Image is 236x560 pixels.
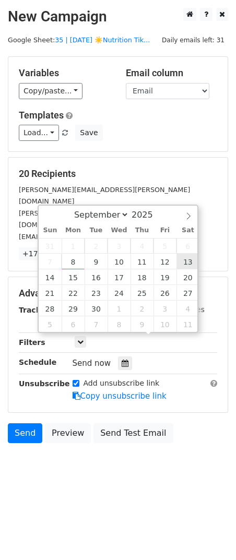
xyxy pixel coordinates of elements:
strong: Schedule [19,358,56,366]
span: October 6, 2025 [62,316,85,332]
span: Mon [62,227,85,234]
span: September 25, 2025 [131,285,154,301]
a: Load... [19,125,59,141]
small: [EMAIL_ADDRESS][DOMAIN_NAME] [19,233,135,241]
small: [PERSON_NAME][EMAIL_ADDRESS][PERSON_NAME][DOMAIN_NAME] [19,209,190,229]
span: October 1, 2025 [108,301,131,316]
a: +17 more [19,247,63,260]
span: September 27, 2025 [176,285,199,301]
span: September 24, 2025 [108,285,131,301]
span: Sat [176,227,199,234]
strong: Unsubscribe [19,379,70,388]
span: September 3, 2025 [108,238,131,254]
span: September 1, 2025 [62,238,85,254]
span: October 11, 2025 [176,316,199,332]
small: Google Sheet: [8,36,150,44]
span: September 19, 2025 [154,269,176,285]
span: September 18, 2025 [131,269,154,285]
a: Templates [19,110,64,121]
label: Add unsubscribe link [84,378,160,389]
h5: 20 Recipients [19,168,217,180]
span: Thu [131,227,154,234]
span: September 20, 2025 [176,269,199,285]
span: October 8, 2025 [108,316,131,332]
strong: Filters [19,338,45,347]
span: September 13, 2025 [176,254,199,269]
span: September 21, 2025 [39,285,62,301]
span: October 7, 2025 [85,316,108,332]
span: Fri [154,227,176,234]
span: October 9, 2025 [131,316,154,332]
a: Copy/paste... [19,83,82,99]
span: September 28, 2025 [39,301,62,316]
a: Copy unsubscribe link [73,391,167,401]
span: September 9, 2025 [85,254,108,269]
span: September 22, 2025 [62,285,85,301]
input: Year [129,210,167,220]
span: September 14, 2025 [39,269,62,285]
span: September 30, 2025 [85,301,108,316]
span: October 10, 2025 [154,316,176,332]
a: Send Test Email [93,423,173,443]
span: September 15, 2025 [62,269,85,285]
label: UTM Codes [163,304,204,315]
a: Preview [45,423,91,443]
h2: New Campaign [8,8,228,26]
span: September 12, 2025 [154,254,176,269]
a: 35 | [DATE] ☀️Nutrition Tik... [55,36,150,44]
span: Wed [108,227,131,234]
h5: Email column [126,67,217,79]
small: [PERSON_NAME][EMAIL_ADDRESS][PERSON_NAME][DOMAIN_NAME] [19,186,190,206]
button: Save [75,125,102,141]
span: September 26, 2025 [154,285,176,301]
span: Send now [73,359,111,368]
span: September 17, 2025 [108,269,131,285]
h5: Variables [19,67,110,79]
a: Daily emails left: 31 [158,36,228,44]
span: September 2, 2025 [85,238,108,254]
span: September 6, 2025 [176,238,199,254]
strong: Tracking [19,306,54,314]
span: September 7, 2025 [39,254,62,269]
span: September 29, 2025 [62,301,85,316]
span: September 11, 2025 [131,254,154,269]
span: October 4, 2025 [176,301,199,316]
span: October 5, 2025 [39,316,62,332]
span: August 31, 2025 [39,238,62,254]
span: September 16, 2025 [85,269,108,285]
span: September 8, 2025 [62,254,85,269]
span: September 23, 2025 [85,285,108,301]
span: Daily emails left: 31 [158,34,228,46]
h5: Advanced [19,288,217,299]
span: Sun [39,227,62,234]
span: September 5, 2025 [154,238,176,254]
a: Send [8,423,42,443]
iframe: Chat Widget [184,510,236,560]
span: Tue [85,227,108,234]
span: October 2, 2025 [131,301,154,316]
span: September 4, 2025 [131,238,154,254]
span: October 3, 2025 [154,301,176,316]
span: September 10, 2025 [108,254,131,269]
